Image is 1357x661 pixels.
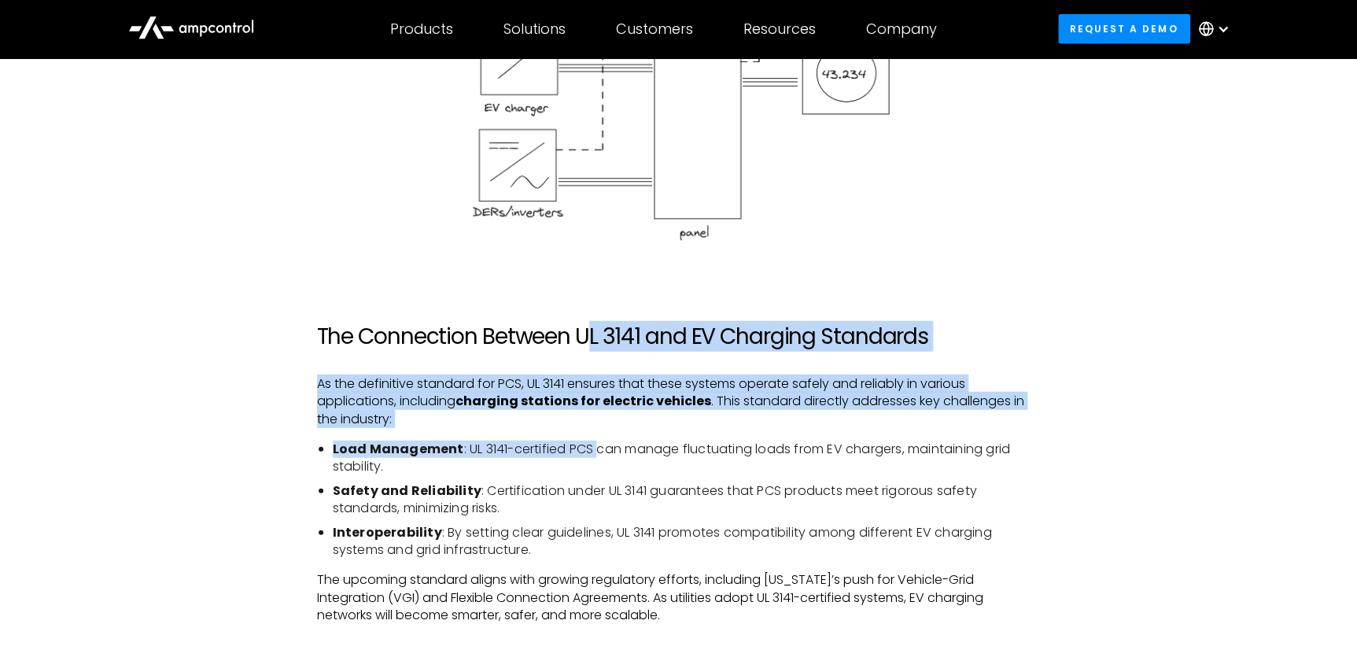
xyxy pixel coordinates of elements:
[455,392,711,410] strong: charging stations for electric vehicles
[866,20,937,38] div: Company
[333,482,481,500] strong: Safety and Reliability
[503,20,566,38] div: Solutions
[743,20,816,38] div: Resources
[333,441,1041,476] li: : UL 3141-certified PCS can manage fluctuating loads from EV chargers, maintaining grid stability.
[317,323,1041,350] h2: The Connection Between UL 3141 and EV Charging Standards
[317,375,1041,428] p: As the definitive standard for PCS, UL 3141 ensures that these systems operate safely and reliabl...
[616,20,693,38] div: Customers
[390,20,453,38] div: Products
[333,440,464,458] strong: Load Management
[333,523,442,541] strong: Interoperability
[317,571,1041,624] p: The upcoming standard aligns with growing regulatory efforts, including [US_STATE]’s push for Veh...
[1058,14,1190,43] a: Request a demo
[333,482,1041,518] li: : Certification under UL 3141 guarantees that PCS products meet rigorous safety standards, minimi...
[333,524,1041,559] li: : By setting clear guidelines, UL 3141 promotes compatibility among different EV charging systems...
